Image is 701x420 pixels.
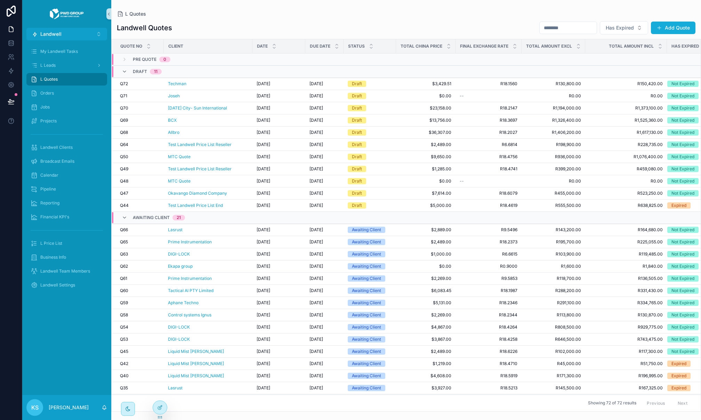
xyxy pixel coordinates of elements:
[526,81,581,87] span: R130,800.00
[526,191,581,196] a: R455,000.00
[120,178,160,184] a: Q48
[309,166,339,172] a: [DATE]
[168,142,248,147] a: Test Landwell Price List Reseller
[352,166,362,172] div: Draft
[352,178,362,184] div: Draft
[309,81,323,87] span: [DATE]
[168,81,186,87] a: Techman
[26,59,107,72] a: L Leads
[168,105,227,111] span: [DATE] City- Sun International
[125,10,146,17] span: L Quotes
[589,178,663,184] a: R0.00
[49,8,84,19] img: App logo
[120,130,160,135] a: Q68
[26,101,107,113] a: Jobs
[133,57,156,62] span: Pre Quote
[309,130,339,135] a: [DATE]
[120,166,160,172] a: Q49
[671,154,694,160] div: Not Expired
[589,203,663,208] a: R638,825.00
[257,154,301,160] a: [DATE]
[309,142,323,147] span: [DATE]
[460,191,517,196] span: R18.6079
[257,227,270,233] span: [DATE]
[168,142,232,147] a: Test Landwell Price List Reseller
[257,118,270,123] span: [DATE]
[589,227,663,233] span: R164,680.00
[400,81,451,87] a: $3,429.51
[352,154,362,160] div: Draft
[526,166,581,172] span: R399,200.00
[26,115,107,127] a: Projects
[133,69,147,74] span: Draft
[257,81,301,87] a: [DATE]
[168,178,191,184] a: MTC Quote
[309,178,323,184] span: [DATE]
[257,166,270,172] span: [DATE]
[40,63,56,68] span: L Leads
[671,93,694,99] div: Not Expired
[460,118,517,123] a: R18.3697
[309,203,339,208] a: [DATE]
[460,105,517,111] a: R18.2147
[589,93,663,99] a: R0.00
[589,142,663,147] span: R228,735.00
[120,166,128,172] span: Q49
[168,130,179,135] a: Allbro
[671,142,694,148] div: Not Expired
[460,81,517,87] a: R18.1560
[460,142,517,147] span: R6.6814
[526,203,581,208] span: R555,500.00
[168,227,248,233] a: Lasrust
[348,129,392,136] a: Draft
[168,154,191,160] a: MTC Quote
[589,105,663,111] a: R1,373,100.00
[168,191,248,196] a: Okavango Diamond Company
[257,81,270,87] span: [DATE]
[40,49,78,54] span: My Landwell Tasks
[526,130,581,135] a: R1,406,200.00
[40,90,54,96] span: Orders
[257,166,301,172] a: [DATE]
[168,191,227,196] span: Okavango Diamond Company
[589,154,663,160] a: R1,076,400.00
[589,166,663,172] a: R459,080.00
[120,203,160,208] a: Q44
[26,237,107,250] a: L Price List
[348,93,392,99] a: Draft
[120,105,128,111] span: Q70
[309,178,339,184] a: [DATE]
[589,130,663,135] a: R1,617,130.00
[400,154,451,160] a: $9,650.00
[26,155,107,168] a: Broadcast Emails
[352,227,381,233] div: Awaiting Client
[309,105,323,111] span: [DATE]
[526,154,581,160] span: R936,000.00
[460,154,517,160] a: R18.4756
[651,22,695,34] button: Add Quote
[352,81,362,87] div: Draft
[120,105,160,111] a: Q70
[671,166,694,172] div: Not Expired
[400,227,451,233] a: $2,889.00
[257,178,270,184] span: [DATE]
[168,227,183,233] a: Lasrust
[257,93,270,99] span: [DATE]
[168,105,248,111] a: [DATE] City- Sun International
[400,142,451,147] span: $2,489.00
[309,154,323,160] span: [DATE]
[348,105,392,111] a: Draft
[589,118,663,123] a: R1,525,360.00
[600,21,648,34] button: Select Button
